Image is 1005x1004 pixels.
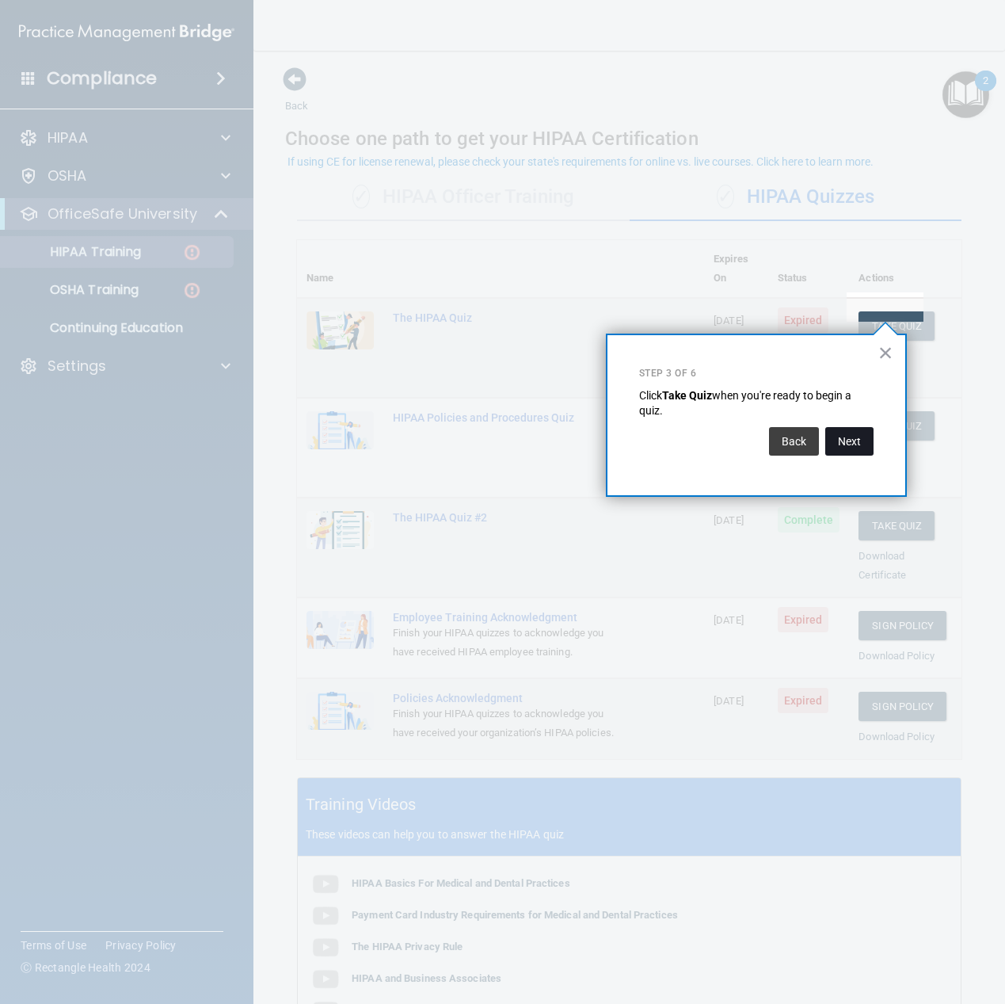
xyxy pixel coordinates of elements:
button: Back [769,427,819,456]
span: Click [639,389,662,402]
button: Take Quiz [858,311,935,341]
button: Next [825,427,874,456]
strong: Take Quiz [662,389,712,402]
span: when you're ready to begin a quiz. [639,389,854,418]
button: Close [878,340,893,365]
p: Step 3 of 6 [639,367,874,380]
